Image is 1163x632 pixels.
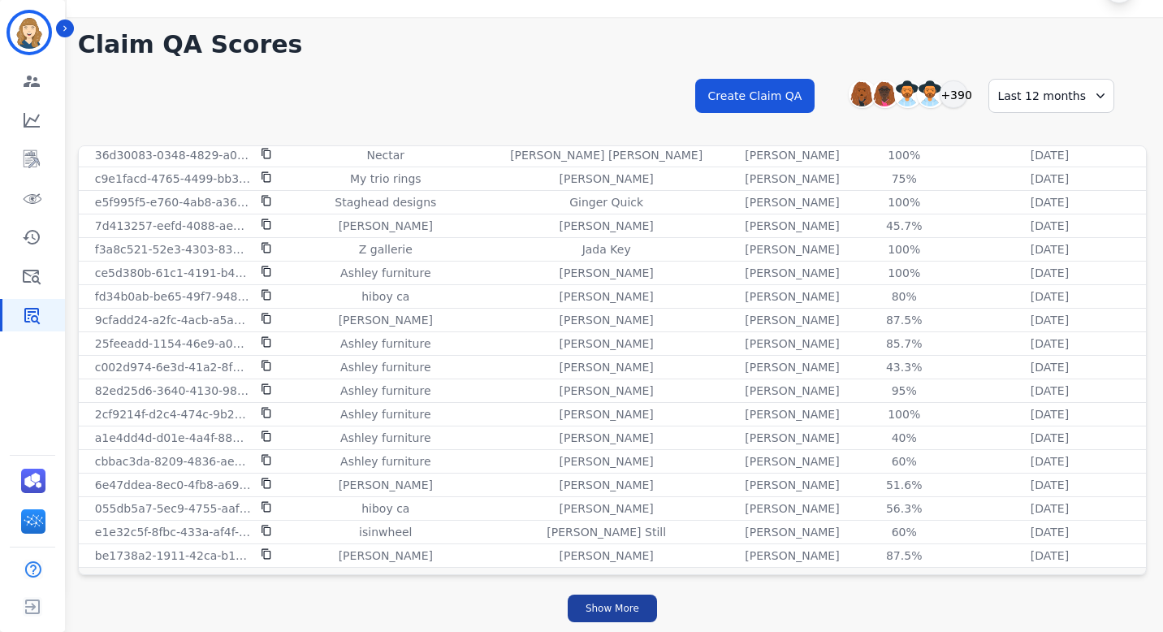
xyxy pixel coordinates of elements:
p: [PERSON_NAME] [PERSON_NAME] [510,147,703,163]
p: e5f995f5-e760-4ab8-a365-f9edd5658e26 [95,194,251,210]
p: [PERSON_NAME] [560,477,654,493]
p: [PERSON_NAME] [339,312,433,328]
p: Staghead designs [335,194,436,210]
p: fd34b0ab-be65-49f7-9488-272237f599e0 [95,288,251,305]
p: [DATE] [1031,406,1069,422]
p: 7d413257-eefd-4088-aea8-a6c35150a410 [95,218,251,234]
p: [PERSON_NAME] [560,312,654,328]
p: [PERSON_NAME] Still [547,524,666,540]
p: [DATE] [1031,241,1069,258]
div: 87.5% [867,312,940,328]
p: e1e32c5f-8fbc-433a-af4f-5448ca9ae48a [95,524,251,540]
p: c9e1facd-4765-4499-bb34-56e39d51e977 [95,171,251,187]
div: +390 [940,80,967,108]
p: [PERSON_NAME] [560,383,654,399]
p: [PERSON_NAME] [745,453,839,470]
p: Nectar [367,147,405,163]
p: Ashley furniture [340,430,430,446]
p: be1738a2-1911-42ca-b169-81315d1991d8 [95,548,251,564]
p: [PERSON_NAME] [560,335,654,352]
p: [DATE] [1031,147,1069,163]
p: [PERSON_NAME] [745,430,839,446]
p: [DATE] [1031,430,1069,446]
p: 2cf9214f-d2c4-474c-9b25-eeb0553c0a8c [95,406,251,422]
p: [PERSON_NAME] [745,288,839,305]
p: [PERSON_NAME] [339,548,433,564]
p: [PERSON_NAME] [745,241,839,258]
p: 25feeadd-1154-46e9-a007-63a4ee85c13d [95,335,251,352]
p: [DATE] [1031,359,1069,375]
div: 100% [867,241,940,258]
p: [DATE] [1031,335,1069,352]
button: Show More [568,595,657,622]
p: 82ed25d6-3640-4130-9820-b197e0c13c56 [95,383,251,399]
p: [PERSON_NAME] [560,265,654,281]
p: [DATE] [1031,477,1069,493]
img: Bordered avatar [10,13,49,52]
p: [PERSON_NAME] [745,548,839,564]
div: 100% [867,194,940,210]
p: Ashley furniture [340,335,430,352]
p: a1e4dd4d-d01e-4a4f-883b-37fed4a8d987 [95,430,251,446]
div: 80% [867,288,940,305]
p: 9cfadd24-a2fc-4acb-a5aa-8b233b07d69a [95,312,251,328]
p: Ashley furniture [340,406,430,422]
p: c002d974-6e3d-41a2-8f42-8aeef8614121 [95,359,251,375]
p: Ashley furniture [340,265,430,281]
div: Last 12 months [988,79,1114,113]
p: [DATE] [1031,194,1069,210]
p: [PERSON_NAME] [560,288,654,305]
p: [DATE] [1031,312,1069,328]
p: [PERSON_NAME] [560,500,654,517]
div: 60% [867,524,940,540]
div: 85.7% [867,335,940,352]
p: [PERSON_NAME] [745,147,839,163]
div: 95% [867,383,940,399]
p: Z gallerie [359,241,413,258]
p: [PERSON_NAME] [339,477,433,493]
p: [DATE] [1031,500,1069,517]
p: [PERSON_NAME] [745,524,839,540]
p: ce5d380b-61c1-4191-b40e-7dc05cef3630 [95,265,251,281]
p: [PERSON_NAME] [560,359,654,375]
h1: Claim QA Scores [78,30,1147,59]
p: [PERSON_NAME] [560,453,654,470]
p: f3a8c521-52e3-4303-830d-16391efb8e77 [95,241,251,258]
div: 87.5% [867,548,940,564]
p: [PERSON_NAME] [745,171,839,187]
p: isinwheel [359,524,412,540]
div: 40% [867,430,940,446]
p: [PERSON_NAME] [745,218,839,234]
p: [PERSON_NAME] [560,548,654,564]
div: 56.3% [867,500,940,517]
button: Create Claim QA [695,79,815,113]
p: [PERSON_NAME] [745,312,839,328]
div: 51.6% [867,477,940,493]
p: [PERSON_NAME] [745,194,839,210]
p: [DATE] [1031,524,1069,540]
p: [DATE] [1031,548,1069,564]
p: [PERSON_NAME] [339,218,433,234]
p: Ashley furniture [340,359,430,375]
p: [DATE] [1031,265,1069,281]
p: [DATE] [1031,218,1069,234]
p: [PERSON_NAME] [745,406,839,422]
p: [DATE] [1031,383,1069,399]
p: [DATE] [1031,288,1069,305]
p: [DATE] [1031,453,1069,470]
p: [PERSON_NAME] [560,406,654,422]
p: [PERSON_NAME] [745,383,839,399]
div: 100% [867,406,940,422]
p: My trio rings [350,171,422,187]
p: 055db5a7-5ec9-4755-aaf1-ab6feaeb769c [95,500,251,517]
p: [PERSON_NAME] [745,500,839,517]
div: 43.3% [867,359,940,375]
div: 60% [867,453,940,470]
p: Ashley furniture [340,453,430,470]
p: Ashley furniture [340,383,430,399]
div: 100% [867,265,940,281]
p: [PERSON_NAME] [745,335,839,352]
p: [PERSON_NAME] [745,359,839,375]
p: 6e47ddea-8ec0-4fb8-a697-9ae36ef9d569 [95,477,251,493]
p: cbbac3da-8209-4836-ae0f-922cbdeb8ced [95,453,251,470]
